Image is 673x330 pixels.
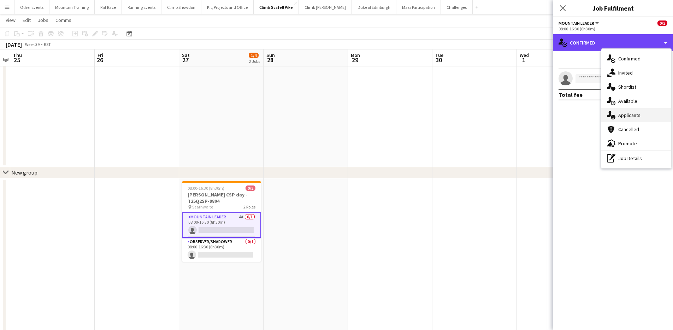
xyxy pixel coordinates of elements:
[601,136,671,151] div: Promote
[44,42,51,47] div: BST
[192,204,213,210] span: Seathwaite
[11,169,37,176] div: New group
[254,0,299,14] button: Climb Scafell Pike
[201,0,254,14] button: Kit, Projects and Office
[182,181,261,262] app-job-card: 08:00-16:30 (8h30m)0/2[PERSON_NAME] CSP day - T25Q2SP-9804 Seathwaite2 RolesMountain Leader4A0/10...
[35,16,51,25] a: Jobs
[13,52,22,58] span: Thu
[49,0,95,14] button: Mountain Training
[553,34,673,51] div: Confirmed
[182,191,261,204] h3: [PERSON_NAME] CSP day - T25Q2SP-9804
[6,17,16,23] span: View
[657,20,667,26] span: 0/2
[53,16,74,25] a: Comms
[266,52,275,58] span: Sun
[396,0,441,14] button: Mass Participation
[182,212,261,238] app-card-role: Mountain Leader4A0/108:00-16:30 (8h30m)
[265,56,275,64] span: 28
[243,204,255,210] span: 2 Roles
[441,0,473,14] button: Challenges
[299,0,352,14] button: Climb [PERSON_NAME]
[95,0,122,14] button: Rat Race
[350,56,360,64] span: 29
[182,52,190,58] span: Sat
[23,42,41,47] span: Week 39
[246,185,255,191] span: 0/2
[351,52,360,58] span: Mon
[23,17,31,23] span: Edit
[601,122,671,136] div: Cancelled
[601,80,671,94] div: Shortlist
[249,53,259,58] span: 1/4
[601,108,671,122] div: Applicants
[553,4,673,13] h3: Job Fulfilment
[12,56,22,64] span: 25
[559,20,600,26] button: Mountain Leader
[20,16,34,25] a: Edit
[434,56,443,64] span: 30
[601,66,671,80] div: Invited
[14,0,49,14] button: Other Events
[249,59,260,64] div: 2 Jobs
[55,17,71,23] span: Comms
[161,0,201,14] button: Climb Snowdon
[188,185,224,191] span: 08:00-16:30 (8h30m)
[559,26,667,31] div: 08:00-16:30 (8h30m)
[98,52,103,58] span: Fri
[122,0,161,14] button: Running Events
[559,91,583,98] div: Total fee
[519,56,529,64] span: 1
[38,17,48,23] span: Jobs
[435,52,443,58] span: Tue
[601,52,671,66] div: Confirmed
[601,94,671,108] div: Available
[3,16,18,25] a: View
[559,20,594,26] span: Mountain Leader
[352,0,396,14] button: Duke of Edinburgh
[96,56,103,64] span: 26
[182,238,261,262] app-card-role: Observer/Shadower0/108:00-16:30 (8h30m)
[601,151,671,165] div: Job Details
[6,41,22,48] div: [DATE]
[181,56,190,64] span: 27
[520,52,529,58] span: Wed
